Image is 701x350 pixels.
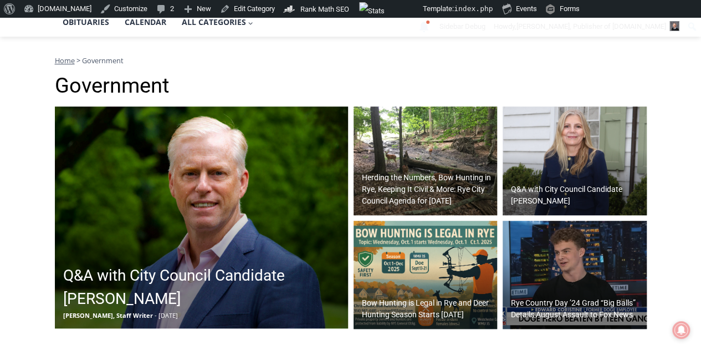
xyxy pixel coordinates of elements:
[155,311,157,319] span: -
[76,55,80,65] span: >
[354,106,498,215] a: Herding the Numbers, Bow Hunting in Rye, Keeping It Civil & More: Rye City Council Agenda for [DATE]
[300,5,349,13] span: Rank Math SEO
[82,55,124,65] span: Government
[354,106,498,215] img: (PHOTO: Deer in the Rye Marshlands Conservancy. File photo. 2017.)
[129,94,134,105] div: 6
[116,94,121,105] div: 2
[63,311,153,319] span: [PERSON_NAME], Staff Writer
[503,221,647,329] a: Rye Country Day ’24 Grad “Big Balls” Details August Assault to Fox News
[124,94,126,105] div: /
[516,22,666,31] span: [PERSON_NAME], Publisher of [DOMAIN_NAME]
[174,8,262,36] button: Child menu of All Categories
[55,106,348,328] img: PHOTO: James Ward, Chair of the Rye Sustainability Committee, is running for Rye City Council thi...
[354,221,498,329] a: Bow Hunting is Legal in Rye and Deer Hunting Season Starts [DATE]
[117,8,174,36] a: Calendar
[362,297,495,321] h2: Bow Hunting is Legal in Rye and Deer Hunting Season Starts [DATE]
[503,221,647,329] img: Edward Big Balls Coristine on FOX News Jesse Watters Primetime September 29, 2025 - 1
[55,106,348,328] a: Q&A with City Council Candidate [PERSON_NAME] [PERSON_NAME], Staff Writer - [DATE]
[359,2,421,16] img: Views over 48 hours. Click for more Jetpack Stats.
[280,1,524,108] div: "[PERSON_NAME] and I covered the [DATE] Parade, which was a really eye opening experience as I ha...
[1,110,160,138] a: [PERSON_NAME] Read Sanctuary Fall Fest: [DATE]
[267,108,537,138] a: Intern @ [DOMAIN_NAME]
[158,311,178,319] span: [DATE]
[354,221,498,329] img: (PHOTO: Bow hunting is legal in Rye. The deer hunting season starts October 1, 2025. Source: MyRy...
[116,33,155,91] div: Birds of Prey: Falcon and hawk demos
[511,184,644,207] h2: Q&A with City Council Candidate [PERSON_NAME]
[436,18,490,35] a: Turn on Custom Sidebars explain mode.
[511,297,644,321] h2: Rye Country Day ’24 Grad “Big Balls” Details August Assault to Fox News
[9,111,142,137] h4: [PERSON_NAME] Read Sanctuary Fall Fest: [DATE]
[490,18,684,35] a: Howdy,
[454,4,493,13] span: index.php
[290,110,514,135] span: Intern @ [DOMAIN_NAME]
[63,264,345,311] h2: Q&A with City Council Candidate [PERSON_NAME]
[55,55,647,66] nav: Breadcrumbs
[503,106,647,215] img: (PHOTO: City council candidate Maria Tufvesson Shuck.)
[503,106,647,215] a: Q&A with City Council Candidate [PERSON_NAME]
[55,73,647,99] h1: Government
[55,55,75,65] a: Home
[362,172,495,207] h2: Herding the Numbers, Bow Hunting in Rye, Keeping It Civil & More: Rye City Council Agenda for [DATE]
[55,8,117,36] a: Obituaries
